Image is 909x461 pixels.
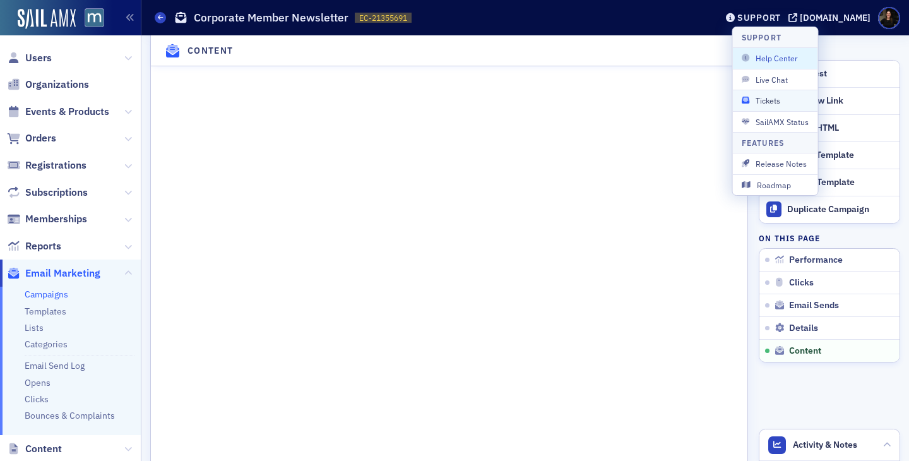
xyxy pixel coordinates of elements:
[787,95,893,107] div: Webview Link
[359,13,407,23] span: EC-21355691
[742,52,809,64] span: Help Center
[789,323,818,334] span: Details
[733,90,818,111] button: Tickets
[733,111,818,132] button: SailAMX Status
[25,377,50,388] a: Opens
[25,186,88,200] span: Subscriptions
[787,204,893,215] div: Duplicate Campaign
[25,338,68,350] a: Categories
[789,300,839,311] span: Email Sends
[789,277,814,289] span: Clicks
[759,196,900,223] button: Duplicate Campaign
[25,322,44,333] a: Lists
[789,345,821,357] span: Content
[759,61,900,87] button: Send Test
[25,159,86,172] span: Registrations
[742,74,809,85] span: Live Chat
[25,360,85,371] a: Email Send Log
[800,12,870,23] div: [DOMAIN_NAME]
[7,186,88,200] a: Subscriptions
[7,105,109,119] a: Events & Products
[742,95,809,106] span: Tickets
[742,158,809,169] span: Release Notes
[18,9,76,29] img: SailAMX
[787,68,893,80] div: Send Test
[25,212,87,226] span: Memberships
[742,32,782,43] h4: Support
[788,13,875,22] button: [DOMAIN_NAME]
[25,442,62,456] span: Content
[733,48,818,68] button: Help Center
[25,393,49,405] a: Clicks
[878,7,900,29] span: Profile
[25,78,89,92] span: Organizations
[7,212,87,226] a: Memberships
[787,177,893,188] div: Create Template
[742,179,809,191] span: Roadmap
[25,105,109,119] span: Events & Products
[733,153,818,174] button: Release Notes
[733,174,818,195] button: Roadmap
[25,306,66,317] a: Templates
[742,137,785,148] h4: Features
[25,51,52,65] span: Users
[759,141,900,169] a: Export Template
[7,442,62,456] a: Content
[25,289,68,300] a: Campaigns
[25,239,61,253] span: Reports
[25,131,56,145] span: Orders
[7,239,61,253] a: Reports
[7,159,86,172] a: Registrations
[7,51,52,65] a: Users
[759,87,900,114] a: Webview Link
[25,410,115,421] a: Bounces & Complaints
[759,232,900,244] h4: On this page
[737,12,781,23] div: Support
[194,10,348,25] h1: Corporate Member Newsletter
[25,266,100,280] span: Email Marketing
[793,438,857,452] span: Activity & Notes
[759,114,900,141] a: Export HTML
[76,8,104,30] a: View Homepage
[7,78,89,92] a: Organizations
[733,69,818,90] button: Live Chat
[787,123,893,134] div: Export HTML
[759,169,900,196] a: Create Template
[85,8,104,28] img: SailAMX
[789,254,843,266] span: Performance
[7,131,56,145] a: Orders
[787,150,893,161] div: Export Template
[742,116,809,128] span: SailAMX Status
[7,266,100,280] a: Email Marketing
[187,44,234,57] h4: Content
